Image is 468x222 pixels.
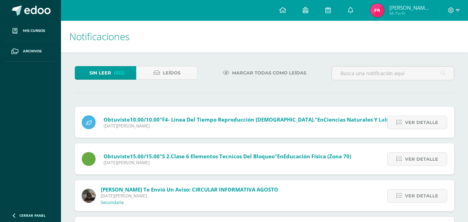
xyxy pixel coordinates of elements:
span: [DATE][PERSON_NAME] [104,160,351,166]
span: Archivos [23,48,42,54]
p: Secundaria [101,200,124,205]
span: Obtuviste en [104,116,406,123]
img: 225096a26acfc1687bffe5cda17b4a42.png [82,189,96,203]
span: Ver detalle [405,189,438,202]
span: Obtuviste en [104,153,351,160]
a: Leídos [136,66,197,80]
span: Ver detalle [405,116,438,129]
span: [DATE][PERSON_NAME] [104,123,406,129]
span: (612) [114,66,125,79]
a: Mis cursos [6,21,55,41]
span: Ciencias Naturales y Lab (Zona) [324,116,406,123]
span: Notificaciones [69,30,130,43]
span: Ver detalle [405,153,438,166]
span: Cerrar panel [19,213,46,218]
span: Leídos [163,66,180,79]
a: Archivos [6,41,55,62]
span: Mis cursos [23,28,45,34]
a: Sin leer(612) [75,66,136,80]
span: [DATE][PERSON_NAME] [101,193,278,199]
span: Mi Perfil [389,10,431,16]
span: [PERSON_NAME][DATE] [389,4,431,11]
span: [PERSON_NAME] te envió un aviso: CIRCULAR INFORMATIVA AGOSTO [101,186,278,193]
span: "S 2.Clase 6 elementos tecnicos del bloqueo" [160,153,277,160]
span: Marcar todas como leídas [232,66,306,79]
input: Busca una notificación aquí [332,66,454,80]
span: Educación Física (Zona 70) [283,153,351,160]
span: Sin leer [89,66,111,79]
span: "F4- Línea del tiempo Reproducción [DEMOGRAPHIC_DATA]." [160,116,317,123]
img: 569e7d04dda99f21e43bb5d2c71baae8.png [370,3,384,17]
a: Marcar todas como leídas [214,66,315,80]
span: 15.00/15.00 [130,153,160,160]
span: 10.00/10.00 [130,116,160,123]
